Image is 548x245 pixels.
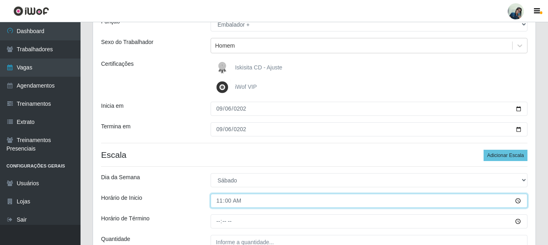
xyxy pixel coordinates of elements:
h4: Escala [101,150,527,160]
label: Horário de Inicio [101,194,142,202]
label: Quantidade [101,235,130,243]
input: 00:00 [211,194,527,208]
img: CoreUI Logo [13,6,49,16]
label: Sexo do Trabalhador [101,38,153,46]
button: Adicionar Escala [484,150,527,161]
img: iWof VIP [214,79,234,95]
input: 00/00/0000 [211,122,527,136]
div: Homem [215,42,235,50]
label: Dia da Semana [101,173,140,182]
label: Horário de Término [101,214,149,223]
input: 00/00/0000 [211,102,527,116]
label: Inicia em [101,102,124,110]
span: Iskisita CD - Ajuste [235,64,282,71]
span: iWof VIP [235,84,257,90]
label: Termina em [101,122,130,131]
img: Iskisita CD - Ajuste [214,60,234,76]
input: 00:00 [211,214,527,228]
label: Certificações [101,60,134,68]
